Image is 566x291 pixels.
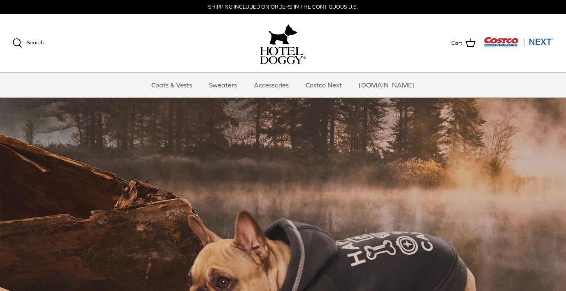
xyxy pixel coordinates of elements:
[269,22,297,47] img: hoteldoggy.com
[246,73,296,97] a: Accessories
[298,73,349,97] a: Costco Next
[12,38,44,48] a: Search
[260,47,306,64] img: hoteldoggycom
[451,39,462,48] span: Cart
[351,73,422,97] a: [DOMAIN_NAME]
[451,38,476,48] a: Cart
[484,42,554,48] a: Visit Costco Next
[484,37,554,47] img: Costco Next
[202,73,244,97] a: Sweaters
[144,73,199,97] a: Coats & Vests
[260,22,306,64] a: hoteldoggy.com hoteldoggycom
[27,39,44,46] span: Search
